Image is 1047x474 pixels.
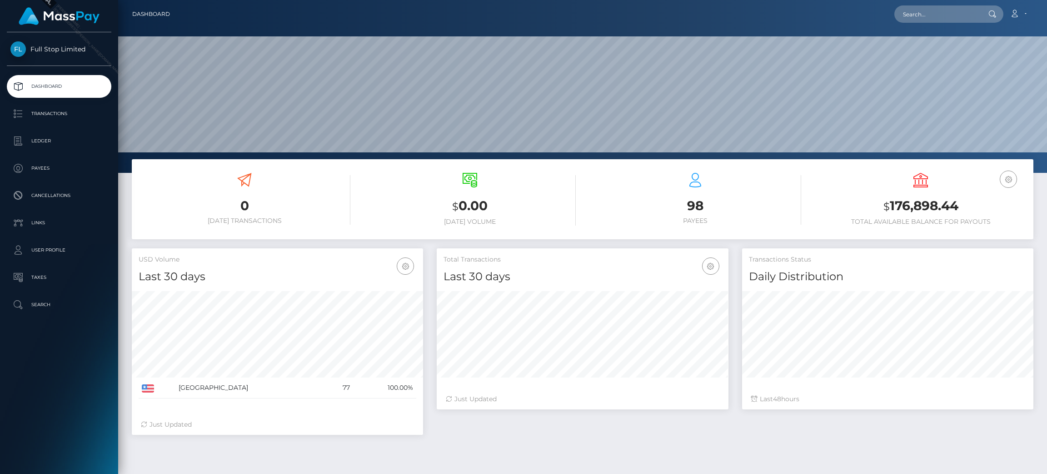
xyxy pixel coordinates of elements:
h6: [DATE] Transactions [139,217,350,225]
a: Dashboard [132,5,170,24]
div: Last hours [751,394,1024,404]
input: Search... [894,5,980,23]
a: Payees [7,157,111,180]
p: Transactions [10,107,108,121]
td: [GEOGRAPHIC_DATA] [175,378,326,398]
div: Just Updated [141,420,414,429]
h3: 0 [139,197,350,215]
h5: Total Transactions [444,255,721,264]
h6: Payees [589,217,801,225]
h6: [DATE] Volume [364,218,576,226]
td: 100.00% [353,378,416,398]
h6: Total Available Balance for Payouts [815,218,1027,226]
img: MassPay Logo [19,7,100,25]
small: $ [452,200,459,213]
span: Full Stop Limited [7,45,111,53]
a: Taxes [7,266,111,289]
p: Links [10,216,108,230]
a: Transactions [7,102,111,125]
a: Cancellations [7,184,111,207]
h4: Daily Distribution [749,269,1027,285]
a: Dashboard [7,75,111,98]
p: Payees [10,161,108,175]
a: User Profile [7,239,111,262]
h4: Last 30 days [444,269,721,285]
span: 48 [773,395,781,403]
div: Just Updated [446,394,719,404]
h4: Last 30 days [139,269,416,285]
td: 77 [326,378,354,398]
h5: Transactions Status [749,255,1027,264]
h3: 98 [589,197,801,215]
p: User Profile [10,243,108,257]
img: Full Stop Limited [10,41,26,57]
img: US.png [142,384,154,393]
h5: USD Volume [139,255,416,264]
p: Taxes [10,271,108,284]
p: Ledger [10,134,108,148]
small: $ [883,200,890,213]
h3: 0.00 [364,197,576,216]
a: Ledger [7,130,111,152]
h3: 176,898.44 [815,197,1027,216]
p: Search [10,298,108,312]
p: Cancellations [10,189,108,202]
a: Search [7,293,111,316]
a: Links [7,212,111,234]
p: Dashboard [10,80,108,93]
